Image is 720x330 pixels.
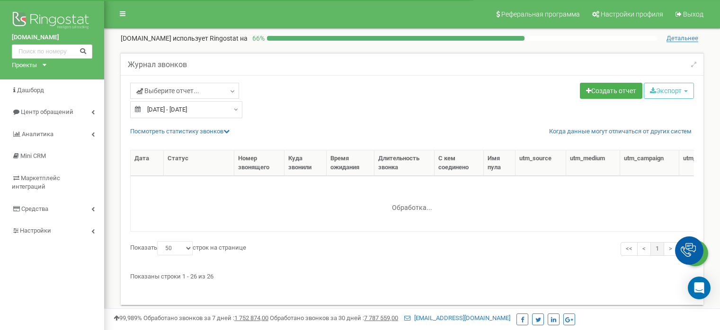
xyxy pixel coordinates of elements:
[136,86,199,96] span: Выберите отчет...
[516,150,566,176] th: utm_source
[173,35,248,42] span: использует Ringostat на
[21,108,73,115] span: Центр обращений
[601,10,663,18] span: Настройки профиля
[12,61,37,70] div: Проекты
[130,83,239,99] a: Выберите отчет...
[130,269,694,281] div: Показаны строки 1 - 26 из 26
[270,314,398,321] span: Обработано звонков за 30 дней :
[580,83,642,99] a: Создать отчет
[374,150,435,176] th: Длительность звонка
[130,128,230,135] a: Посмотреть cтатистику звонков
[566,150,620,176] th: utm_medium
[12,174,60,191] span: Маркетплейс интеграций
[637,242,651,256] a: <
[683,10,703,18] span: Выход
[435,150,484,176] th: С кем соединено
[650,242,664,256] a: 1
[667,35,698,42] span: Детальнее
[404,314,510,321] a: [EMAIL_ADDRESS][DOMAIN_NAME]
[664,242,677,256] a: >
[549,127,692,136] a: Когда данные могут отличаться от других систем
[164,150,234,176] th: Статус
[234,314,268,321] u: 1 752 874,00
[620,150,679,176] th: utm_campaign
[234,150,284,176] th: Номер звонящего
[20,227,51,234] span: Настройки
[12,33,92,42] a: [DOMAIN_NAME]
[143,314,268,321] span: Обработано звонков за 7 дней :
[688,277,711,299] div: Open Intercom Messenger
[121,34,248,43] p: [DOMAIN_NAME]
[130,241,246,255] label: Показать строк на странице
[284,150,327,176] th: Куда звонили
[364,314,398,321] u: 7 787 559,00
[17,87,44,94] span: Дашборд
[114,314,142,321] span: 99,989%
[327,150,374,176] th: Время ожидания
[353,196,471,210] div: Обработка...
[131,150,164,176] th: Дата
[12,9,92,33] img: Ringostat logo
[20,152,46,159] span: Mini CRM
[501,10,580,18] span: Реферальная программа
[128,61,187,69] h5: Журнал звонков
[22,130,53,138] span: Аналитика
[484,150,516,176] th: Имя пула
[248,34,267,43] p: 66 %
[12,44,92,59] input: Поиск по номеру
[157,241,193,255] select: Показатьстрок на странице
[644,83,694,99] button: Экспорт
[621,242,638,256] a: <<
[21,205,48,212] span: Средства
